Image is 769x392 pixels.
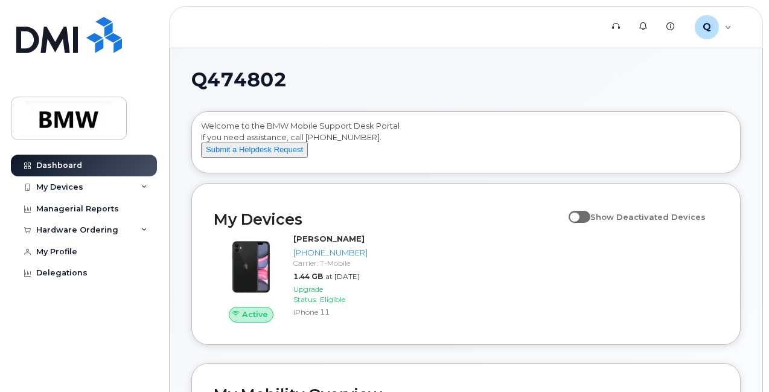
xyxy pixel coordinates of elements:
span: Q474802 [191,71,287,89]
h2: My Devices [214,210,563,228]
a: Active[PERSON_NAME][PHONE_NUMBER]Carrier: T-Mobile1.44 GBat [DATE]Upgrade Status:EligibleiPhone 11 [214,233,372,322]
span: Active [242,309,268,320]
button: Submit a Helpdesk Request [201,143,308,158]
div: Carrier: T-Mobile [293,258,368,268]
a: Submit a Helpdesk Request [201,144,308,154]
span: Eligible [320,295,345,304]
div: Welcome to the BMW Mobile Support Desk Portal If you need assistance, call [PHONE_NUMBER]. [201,120,731,169]
div: iPhone 11 [293,307,368,317]
span: at [DATE] [325,272,360,281]
div: [PHONE_NUMBER] [293,247,368,259]
strong: [PERSON_NAME] [293,234,365,243]
span: 1.44 GB [293,272,323,281]
span: Upgrade Status: [293,284,323,304]
input: Show Deactivated Devices [569,205,578,215]
span: Show Deactivated Devices [590,212,706,222]
img: iPhone_11.jpg [223,239,279,295]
